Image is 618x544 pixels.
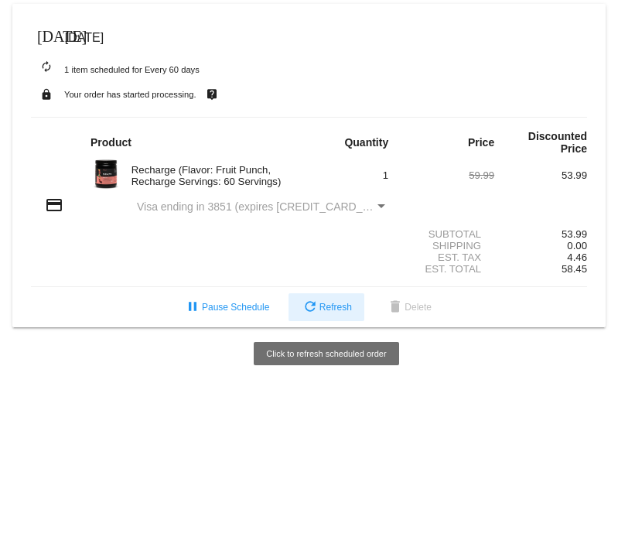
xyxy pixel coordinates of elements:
[137,200,388,213] mat-select: Payment Method
[301,299,319,317] mat-icon: refresh
[344,136,388,149] strong: Quantity
[90,159,121,190] img: Recharge-60S-bottle-Image-Carousel-Fruit-Punch.png
[383,169,388,181] span: 1
[468,136,494,149] strong: Price
[90,136,131,149] strong: Product
[137,200,396,213] span: Visa ending in 3851 (expires [CREDIT_CARD_DATA])
[401,240,494,251] div: Shipping
[45,196,63,214] mat-icon: credit_card
[37,58,56,77] mat-icon: autorenew
[562,263,587,275] span: 58.45
[567,240,587,251] span: 0.00
[31,65,200,74] small: 1 item scheduled for Every 60 days
[401,228,494,240] div: Subtotal
[386,302,432,313] span: Delete
[289,293,364,321] button: Refresh
[124,164,309,187] div: Recharge (Flavor: Fruit Punch, Recharge Servings: 60 Servings)
[386,299,405,317] mat-icon: delete
[183,299,202,317] mat-icon: pause
[401,263,494,275] div: Est. Total
[374,293,444,321] button: Delete
[401,169,494,181] div: 59.99
[567,251,587,263] span: 4.46
[494,228,587,240] div: 53.99
[37,26,56,44] mat-icon: [DATE]
[494,169,587,181] div: 53.99
[183,302,269,313] span: Pause Schedule
[301,302,352,313] span: Refresh
[401,251,494,263] div: Est. Tax
[528,130,587,155] strong: Discounted Price
[37,84,56,104] mat-icon: lock
[171,293,282,321] button: Pause Schedule
[64,90,196,99] small: Your order has started processing.
[203,84,221,104] mat-icon: live_help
